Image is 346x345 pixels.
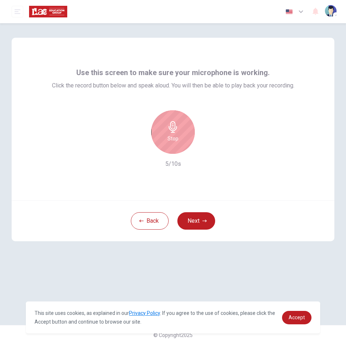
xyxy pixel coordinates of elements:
[282,311,311,324] a: dismiss cookie message
[289,315,305,320] span: Accept
[165,160,181,168] h6: 5/10s
[131,212,169,230] button: Back
[35,310,275,325] span: This site uses cookies, as explained in our . If you agree to the use of cookies, please click th...
[26,301,320,333] div: cookieconsent
[12,6,23,17] button: open mobile menu
[168,134,178,143] h6: Stop
[151,110,195,154] button: Stop
[177,212,215,230] button: Next
[52,81,294,90] span: Click the record button below and speak aloud. You will then be able to play back your recording.
[153,332,193,338] span: © Copyright 2025
[285,9,294,15] img: en
[325,5,337,17] img: Profile picture
[129,310,160,316] a: Privacy Policy
[76,67,270,78] span: Use this screen to make sure your microphone is working.
[29,4,67,19] img: ILAC logo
